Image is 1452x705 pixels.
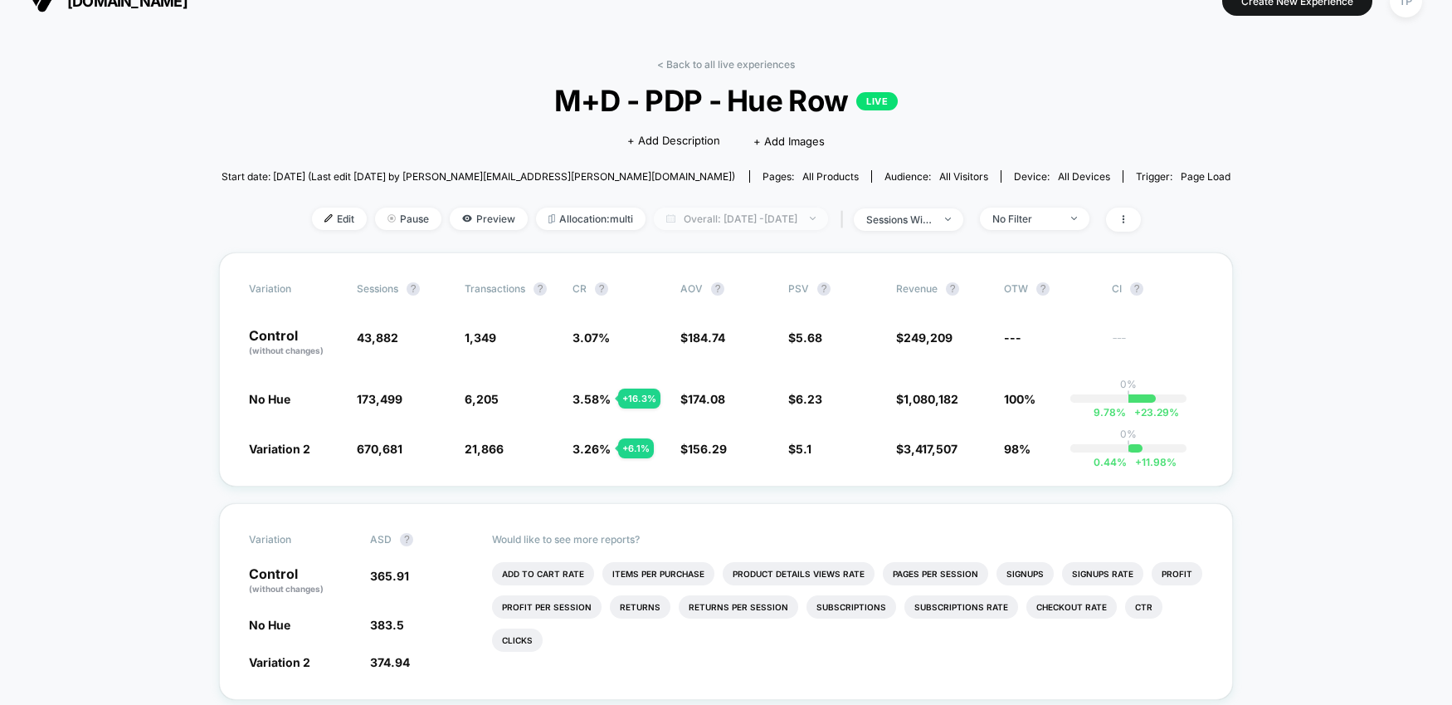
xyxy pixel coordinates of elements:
span: $ [788,330,822,345]
p: | [1127,440,1130,453]
span: Revenue [896,282,938,295]
img: calendar [666,214,675,223]
span: 6,205 [465,392,499,406]
span: 3.07 % [573,330,610,345]
li: Signups Rate [1062,562,1143,585]
button: ? [400,533,413,546]
span: Allocation: multi [536,208,646,230]
span: 23.29 % [1126,406,1179,419]
span: ASD [370,533,392,546]
span: 374.94 [370,655,410,669]
li: Add To Cart Rate [492,562,594,585]
span: Device: [1001,170,1123,183]
span: 174.08 [688,392,725,406]
span: $ [680,330,725,345]
span: No Hue [249,392,290,406]
span: $ [680,442,727,456]
span: $ [896,330,953,345]
span: --- [1004,330,1021,345]
p: 0% [1120,378,1137,390]
li: Pages Per Session [883,562,988,585]
span: --- [1112,333,1203,357]
li: Product Details Views Rate [723,562,875,585]
span: 365.91 [370,569,409,583]
p: LIVE [856,92,898,110]
li: Signups [996,562,1054,585]
span: 3.58 % [573,392,611,406]
button: ? [1036,282,1050,296]
span: + [1134,406,1141,419]
div: + 6.1 % [618,438,654,458]
span: $ [680,392,725,406]
span: | [836,208,854,232]
button: ? [534,282,547,296]
li: Subscriptions [806,595,896,619]
span: Start date: [DATE] (Last edit [DATE] by [PERSON_NAME][EMAIL_ADDRESS][PERSON_NAME][DOMAIN_NAME]) [222,170,735,183]
li: Profit Per Session [492,595,602,619]
span: Variation 2 [249,655,310,669]
button: ? [817,282,831,296]
span: Transactions [465,282,525,295]
li: Returns [610,595,670,619]
li: Items Per Purchase [602,562,714,585]
li: Returns Per Session [679,595,798,619]
p: | [1127,390,1130,403]
p: Control [249,567,353,595]
div: No Filter [992,213,1059,225]
span: Pause [375,208,441,230]
div: + 16.3 % [618,389,660,409]
span: 21,866 [465,442,504,456]
span: 1,080,182 [904,392,958,406]
a: < Back to all live experiences [657,58,795,71]
li: Checkout Rate [1026,595,1117,619]
span: all devices [1058,170,1110,183]
span: Page Load [1181,170,1230,183]
p: Would like to see more reports? [492,533,1204,546]
span: All Visitors [939,170,988,183]
span: 0.44 % [1094,456,1127,468]
span: OTW [1004,282,1095,296]
span: + [1135,456,1142,468]
span: 11.98 % [1127,456,1177,468]
span: 100% [1004,392,1035,406]
img: end [1071,217,1077,220]
span: 43,882 [357,330,398,345]
button: ? [711,282,724,296]
span: 3,417,507 [904,442,957,456]
span: + Add Description [627,133,720,149]
span: Variation [249,533,340,546]
li: Clicks [492,629,543,652]
span: 9.78 % [1094,406,1126,419]
span: 173,499 [357,392,402,406]
span: 184.74 [688,330,725,345]
div: Audience: [884,170,988,183]
span: (without changes) [249,584,324,594]
span: Preview [450,208,528,230]
span: Sessions [357,282,398,295]
span: + Add Images [753,135,825,148]
p: 0% [1120,428,1137,440]
span: Edit [312,208,367,230]
img: rebalance [548,214,555,223]
button: ? [1130,282,1143,296]
span: 156.29 [688,442,727,456]
span: 6.23 [796,392,822,406]
span: all products [802,170,859,183]
span: AOV [680,282,703,295]
img: end [810,217,816,220]
button: ? [407,282,420,296]
li: Ctr [1125,595,1162,619]
span: 5.1 [796,442,811,456]
button: ? [946,282,959,296]
span: PSV [788,282,809,295]
span: M+D - PDP - Hue Row [272,83,1181,118]
li: Profit [1152,562,1202,585]
span: $ [896,392,958,406]
span: 3.26 % [573,442,611,456]
span: No Hue [249,618,290,632]
span: CR [573,282,587,295]
p: Control [249,329,340,357]
span: $ [896,442,957,456]
span: Overall: [DATE] - [DATE] [654,208,828,230]
span: CI [1112,282,1203,296]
